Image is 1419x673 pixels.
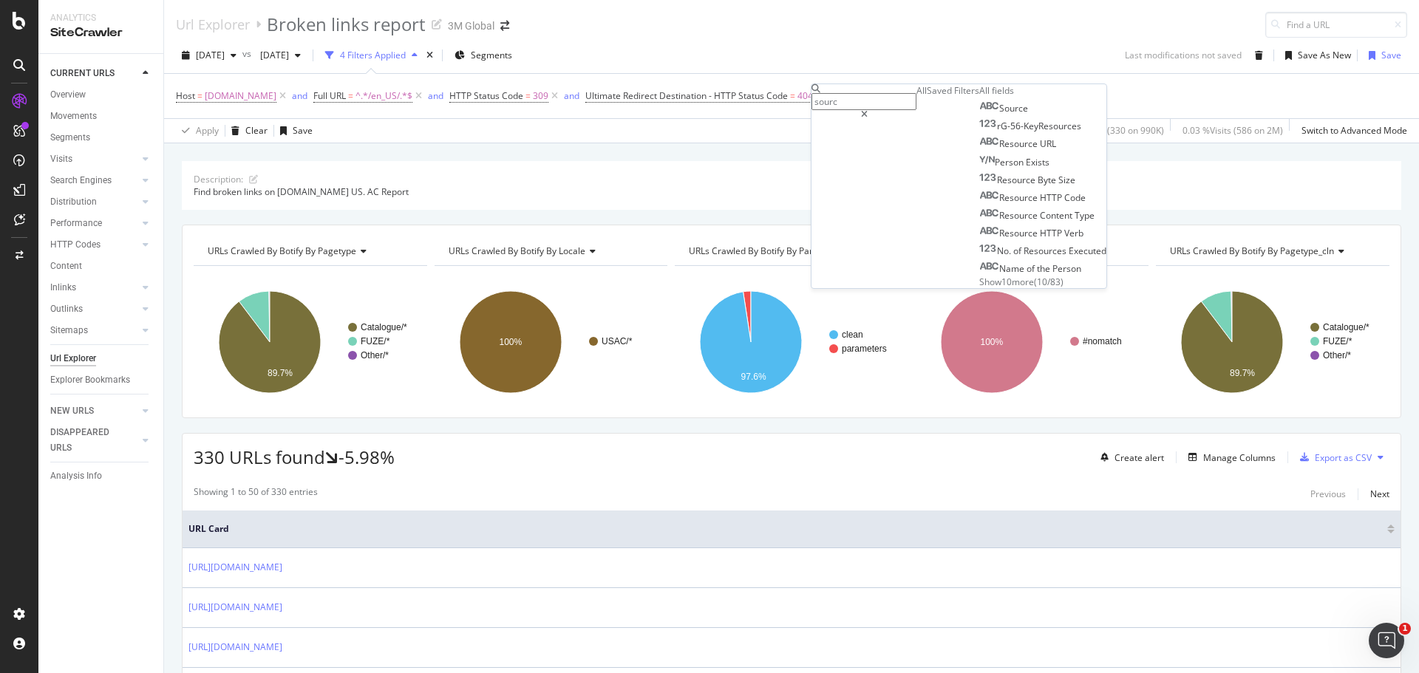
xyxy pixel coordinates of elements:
[361,322,407,332] text: Catalogue/*
[980,337,1003,347] text: 100%
[1203,451,1276,464] div: Manage Columns
[50,425,125,456] div: DISAPPEARED URLS
[50,130,90,146] div: Segments
[245,124,268,137] div: Clear
[194,445,325,469] span: 330 URLs found
[1125,49,1242,61] div: Last modifications not saved
[602,336,633,346] text: USAC/*
[499,337,522,347] text: 100%
[1369,623,1404,658] iframe: Intercom live chat
[1024,245,1069,257] span: Resources
[50,151,138,167] a: Visits
[50,216,102,231] div: Performance
[842,344,887,354] text: parameters
[50,66,138,81] a: CURRENT URLS
[1170,245,1334,257] span: URLs Crawled By Botify By pagetype_cln
[194,185,1389,198] div: Find broken links on [DOMAIN_NAME] US. AC Report
[50,403,138,419] a: NEW URLS
[1037,262,1052,275] span: the
[1095,445,1164,469] button: Create alert
[1083,336,1122,346] text: #nomatch
[428,89,443,102] div: and
[176,119,219,143] button: Apply
[1399,623,1411,635] span: 1
[686,239,895,263] h4: URLs Crawled By Botify By parameters
[1294,445,1372,469] button: Export as CSV
[1370,485,1389,503] button: Next
[188,640,282,655] a: [URL][DOMAIN_NAME]
[176,44,242,67] button: [DATE]
[927,84,979,97] div: Saved Filters
[916,278,1147,406] svg: A chart.
[1034,276,1064,288] span: ( 10 / 83 )
[1182,448,1276,466] button: Manage Columns
[1052,262,1081,275] span: Person
[1323,322,1369,332] text: Catalogue/*
[1069,245,1106,257] span: Executed
[1310,485,1346,503] button: Previous
[675,278,906,406] div: A chart.
[50,237,138,253] a: HTTP Codes
[564,89,579,103] button: and
[1064,191,1086,204] span: Code
[50,173,138,188] a: Search Engines
[1370,488,1389,500] div: Next
[254,49,289,61] span: 2025 Aug. 3rd
[50,280,76,295] div: Inlinks
[205,239,414,263] h4: URLs Crawled By Botify By pagetype
[319,44,423,67] button: 4 Filters Applied
[1279,44,1351,67] button: Save As New
[50,130,153,146] a: Segments
[1323,350,1351,361] text: Other/*
[999,262,1027,275] span: Name
[196,124,219,137] div: Apply
[811,93,916,110] input: Search by field name
[564,89,579,102] div: and
[1381,49,1401,61] div: Save
[50,403,94,419] div: NEW URLS
[1230,368,1255,378] text: 89.7%
[449,44,518,67] button: Segments
[50,151,72,167] div: Visits
[50,323,88,338] div: Sitemaps
[50,372,130,388] div: Explorer Bookmarks
[1040,191,1064,204] span: HTTP
[274,119,313,143] button: Save
[268,368,293,378] text: 89.7%
[313,89,346,102] span: Full URL
[979,84,1106,97] div: All fields
[340,49,406,61] div: 4 Filters Applied
[1038,174,1058,186] span: Byte
[842,329,863,340] text: clean
[50,468,153,484] a: Analysis Info
[348,89,353,102] span: =
[533,86,548,106] span: 309
[435,278,666,406] svg: A chart.
[50,173,112,188] div: Search Engines
[448,18,494,33] div: 3M Global
[176,16,250,33] a: Url Explorer
[194,278,425,406] svg: A chart.
[50,351,153,366] a: Url Explorer
[194,485,318,503] div: Showing 1 to 50 of 330 entries
[50,87,153,103] a: Overview
[1040,209,1075,222] span: Content
[997,120,1081,132] span: rG-56-KeyResources
[50,24,152,41] div: SiteCrawler
[50,87,86,103] div: Overview
[242,47,254,60] span: vs
[1040,227,1064,239] span: HTTP
[1315,451,1372,464] div: Export as CSV
[197,89,203,102] span: =
[585,89,788,102] span: Ultimate Redirect Destination - HTTP Status Code
[205,86,276,106] span: [DOMAIN_NAME]
[797,86,813,106] span: 404
[50,351,96,366] div: Url Explorer
[361,336,390,346] text: FUZE/*
[1298,49,1351,61] div: Save As New
[1156,278,1387,406] div: A chart.
[1064,227,1083,239] span: Verb
[196,49,225,61] span: 2025 Sep. 14th
[999,191,1040,204] span: Resource
[471,49,512,61] span: Segments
